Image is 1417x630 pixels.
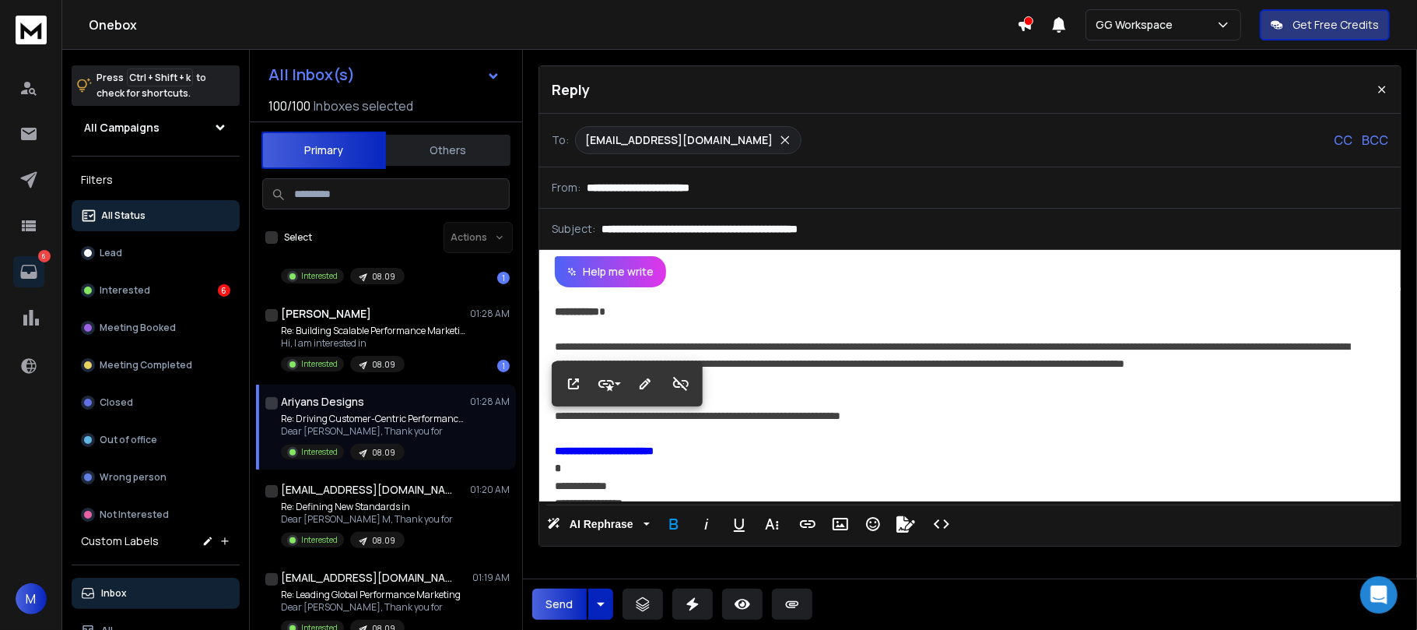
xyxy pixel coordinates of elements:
[281,413,468,425] p: Re: Driving Customer-Centric Performance Marketing
[532,589,587,620] button: Send
[100,359,192,371] p: Meeting Completed
[72,169,240,191] h3: Filters
[72,275,240,306] button: Interested6
[13,256,44,287] a: 6
[497,360,510,372] div: 1
[927,509,956,540] button: Code View
[100,509,169,521] p: Not Interested
[72,462,240,493] button: Wrong person
[89,16,1017,34] h1: Onebox
[281,501,453,513] p: Re: Defining New Standards in
[281,589,461,601] p: Re: Leading Global Performance Marketing
[372,271,395,283] p: 08.09
[81,533,159,549] h3: Custom Labels
[470,484,510,496] p: 01:20 AM
[284,231,312,244] label: Select
[72,387,240,418] button: Closed
[256,59,513,90] button: All Inbox(s)
[630,368,660,399] button: Edit Link
[72,312,240,343] button: Meeting Booked
[386,133,510,167] button: Others
[724,509,754,540] button: Underline (Ctrl+U)
[281,337,468,350] p: Hi, I am interested in
[127,69,193,86] span: Ctrl + Shift + k
[497,272,510,284] div: 1
[585,132,773,148] p: [EMAIL_ADDRESS][DOMAIN_NAME]
[301,270,338,282] p: Interested
[1260,9,1390,40] button: Get Free Credits
[16,583,47,614] button: M
[72,350,240,381] button: Meeting Completed
[72,112,240,143] button: All Campaigns
[472,572,510,584] p: 01:19 AM
[281,601,461,614] p: Dear [PERSON_NAME], Thank you for
[1362,131,1388,150] p: BCC
[96,70,206,101] p: Press to check for shortcuts.
[826,509,855,540] button: Insert Image (Ctrl+P)
[261,132,386,169] button: Primary
[100,396,133,409] p: Closed
[555,256,666,287] button: Help me write
[666,368,696,399] button: Unlink
[1292,17,1379,33] p: Get Free Credits
[281,482,452,498] h1: [EMAIL_ADDRESS][DOMAIN_NAME]
[72,499,240,530] button: Not Interested
[372,535,395,547] p: 08.09
[552,132,569,148] p: To:
[559,368,588,399] button: Open Link
[84,120,160,136] h1: All Campaigns
[372,359,395,371] p: 08.09
[314,97,413,115] h3: Inboxes selected
[470,308,510,320] p: 01:28 AM
[595,368,624,399] button: Style
[101,209,146,222] p: All Status
[301,358,338,370] p: Interested
[100,322,176,334] p: Meeting Booked
[38,250,51,262] p: 6
[218,284,230,297] div: 6
[100,471,167,484] p: Wrong person
[16,16,47,44] img: logo
[100,247,122,259] p: Lead
[72,578,240,609] button: Inbox
[544,509,653,540] button: AI Rephrase
[72,424,240,456] button: Out of office
[100,284,150,297] p: Interested
[281,513,453,526] p: Dear [PERSON_NAME] M, Thank you for
[281,325,468,337] p: Re: Building Scalable Performance Marketing
[268,67,355,83] h1: All Inbox(s)
[281,425,468,438] p: Dear [PERSON_NAME], Thank you for
[659,509,689,540] button: Bold (Ctrl+B)
[281,306,371,322] h1: [PERSON_NAME]
[301,446,338,458] p: Interested
[566,518,637,531] span: AI Rephrase
[281,570,452,586] h1: [EMAIL_ADDRESS][DOMAIN_NAME]
[1360,576,1398,614] div: Open Intercom Messenger
[301,534,338,546] p: Interested
[1334,131,1352,150] p: CC
[281,394,364,410] h1: Ariyans Designs
[268,97,310,115] span: 100 / 100
[858,509,888,540] button: Emoticons
[891,509,921,540] button: Signature
[552,221,595,237] p: Subject:
[72,238,240,269] button: Lead
[1096,17,1179,33] p: GG Workspace
[72,200,240,231] button: All Status
[101,587,127,600] p: Inbox
[552,79,590,100] p: Reply
[372,447,395,459] p: 08.09
[552,180,580,195] p: From:
[100,434,157,446] p: Out of office
[470,396,510,408] p: 01:28 AM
